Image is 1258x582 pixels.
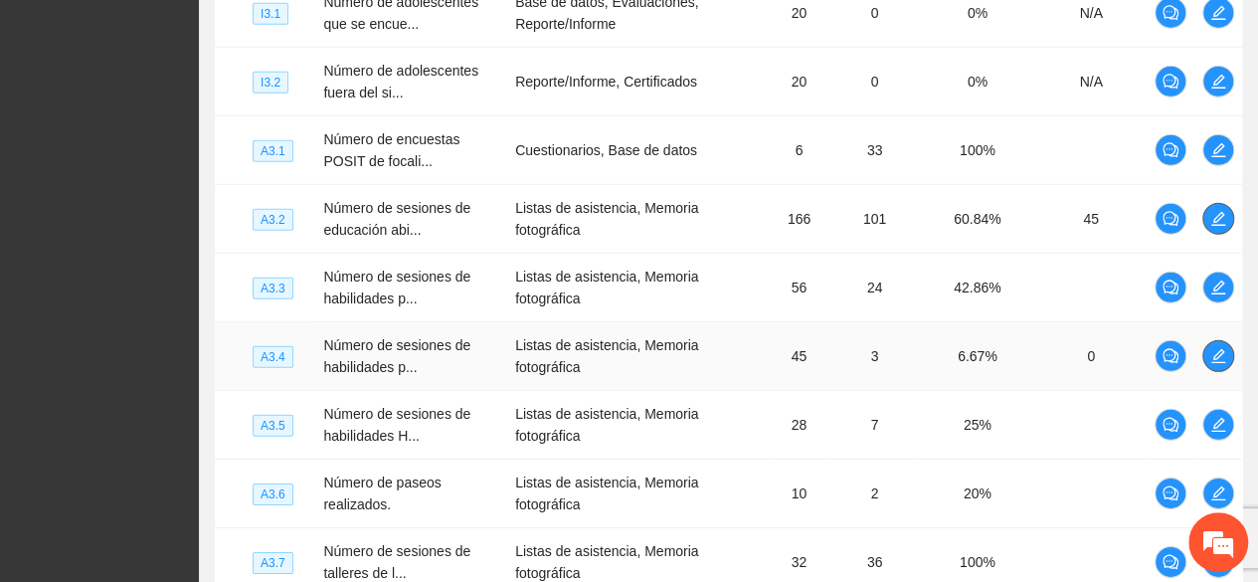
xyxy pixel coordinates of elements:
span: edit [1203,485,1233,501]
button: edit [1202,478,1234,509]
td: 101 [829,185,919,254]
button: edit [1202,409,1234,441]
button: comment [1155,340,1186,372]
span: Número de sesiones de habilidades p... [323,269,470,306]
button: edit [1202,66,1234,97]
span: Estamos en línea. [115,183,274,384]
td: 100% [919,116,1035,185]
textarea: Escriba su mensaje y pulse “Intro” [10,378,379,448]
td: Listas de asistencia, Memoria fotográfica [507,322,768,391]
span: A3.1 [253,140,293,162]
span: edit [1203,142,1233,158]
td: Listas de asistencia, Memoria fotográfica [507,460,768,528]
td: 0 [1035,322,1147,391]
span: edit [1203,211,1233,227]
button: comment [1155,134,1186,166]
div: Minimizar ventana de chat en vivo [326,10,374,58]
span: edit [1203,74,1233,90]
span: A3.5 [253,415,293,437]
button: comment [1155,546,1186,578]
td: 2 [829,460,919,528]
span: edit [1203,280,1233,295]
span: Número de sesiones de habilidades H... [323,406,470,444]
span: A3.7 [253,552,293,574]
div: Chatee con nosotros ahora [103,101,334,127]
td: N/A [1035,48,1147,116]
span: Número de encuestas POSIT de focali... [323,131,459,169]
button: edit [1202,203,1234,235]
span: I3.2 [253,72,288,94]
td: Cuestionarios, Base de datos [507,116,768,185]
span: Número de adolescentes fuera del si... [323,63,478,100]
td: 33 [829,116,919,185]
td: 7 [829,391,919,460]
td: Listas de asistencia, Memoria fotográfica [507,254,768,322]
td: 45 [1035,185,1147,254]
span: edit [1203,417,1233,433]
td: 6.67% [919,322,1035,391]
td: 166 [768,185,829,254]
td: Reporte/Informe, Certificados [507,48,768,116]
td: 0 [829,48,919,116]
td: 3 [829,322,919,391]
td: 10 [768,460,829,528]
button: comment [1155,203,1186,235]
td: 42.86% [919,254,1035,322]
button: comment [1155,272,1186,303]
button: edit [1202,134,1234,166]
td: Número de paseos realizados. [315,460,507,528]
span: A3.2 [253,209,293,231]
span: I3.1 [253,3,288,25]
span: Número de sesiones de talleres de l... [323,543,470,581]
span: A3.3 [253,278,293,299]
td: 25% [919,391,1035,460]
td: 6 [768,116,829,185]
button: comment [1155,66,1186,97]
span: A3.6 [253,484,293,505]
td: 60.84% [919,185,1035,254]
td: 20 [768,48,829,116]
td: 28 [768,391,829,460]
td: 20% [919,460,1035,528]
td: 0% [919,48,1035,116]
span: A3.4 [253,346,293,368]
button: comment [1155,478,1186,509]
td: Listas de asistencia, Memoria fotográfica [507,391,768,460]
td: Listas de asistencia, Memoria fotográfica [507,185,768,254]
button: comment [1155,409,1186,441]
span: edit [1203,5,1233,21]
td: 56 [768,254,829,322]
span: Número de sesiones de educación abi... [323,200,470,238]
span: edit [1203,348,1233,364]
span: Número de sesiones de habilidades p... [323,337,470,375]
button: edit [1202,272,1234,303]
button: edit [1202,340,1234,372]
td: 24 [829,254,919,322]
td: 45 [768,322,829,391]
